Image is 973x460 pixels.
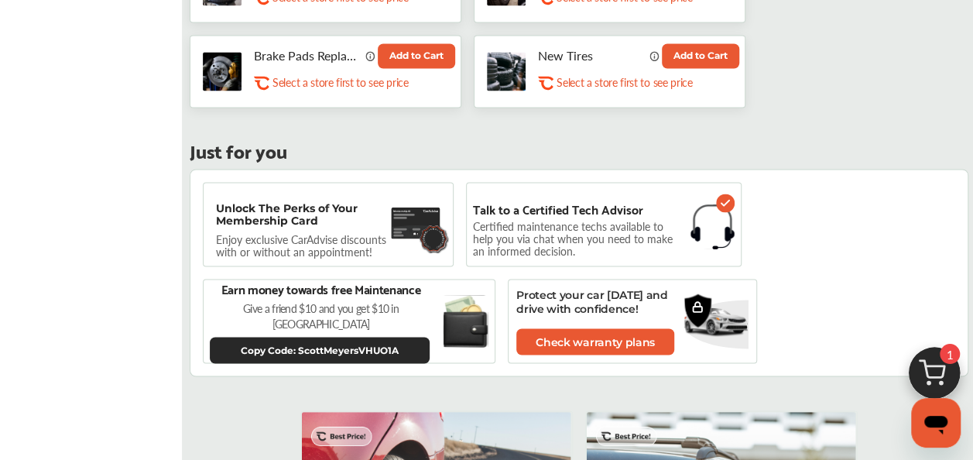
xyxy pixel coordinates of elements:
[911,398,961,448] iframe: Button to launch messaging window
[662,43,739,68] button: Add to Cart
[203,52,242,91] img: brake-pads-replacement-thumb.jpg
[716,194,735,212] img: check-icon.521c8815.svg
[683,297,749,345] img: vehicle.3f86c5e7.svg
[897,340,971,414] img: cart_icon.3d0951e8.svg
[690,201,735,252] img: headphones.1b115f31.svg
[210,300,432,331] p: Give a friend $10 and you get $10 in [GEOGRAPHIC_DATA]
[649,50,660,60] img: info_icon_vector.svg
[216,232,402,257] p: Enjoy exclusive CarAdvise discounts with or without an appointment!
[378,43,455,68] button: Add to Cart
[473,221,684,254] p: Certified maintenance techs available to help you via chat when you need to make an informed deci...
[683,293,712,328] img: warranty.a715e77d.svg
[272,75,408,90] p: Select a store first to see price
[557,75,692,90] p: Select a store first to see price
[516,287,687,315] p: Protect your car [DATE] and drive with confidence!
[210,337,430,363] button: Copy Code: ScottMeyersVHUO1A
[216,201,385,226] p: Unlock The Perks of Your Membership Card
[473,201,643,215] p: Talk to a Certified Tech Advisor
[487,52,526,91] img: new-tires-thumb.jpg
[691,300,704,313] img: lock-icon.a4a4a2b2.svg
[538,48,643,63] p: New Tires
[516,328,674,355] a: Check warranty plans
[221,280,421,297] p: Earn money towards free Maintenance
[254,48,359,63] p: Brake Pads Replacement
[365,50,376,60] img: info_icon_vector.svg
[391,201,441,244] img: maintenance-card.27cfeff5.svg
[190,142,287,156] p: Just for you
[940,344,960,364] span: 1
[683,293,749,355] img: bg-ellipse.2da0866b.svg
[443,294,488,347] img: black-wallet.e93b9b5d.svg
[418,223,450,253] img: badge.f18848ea.svg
